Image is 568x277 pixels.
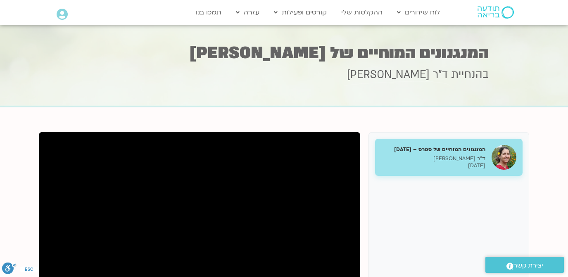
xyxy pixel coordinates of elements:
[232,5,264,20] a: עזרה
[381,146,485,153] h5: המנגנונים המוחיים של סטרס – [DATE]
[192,5,226,20] a: תמכו בנו
[513,260,543,271] span: יצירת קשר
[381,162,485,169] p: [DATE]
[451,67,489,82] span: בהנחיית
[337,5,387,20] a: ההקלטות שלי
[478,6,514,19] img: תודעה בריאה
[492,145,516,170] img: המנגנונים המוחיים של סטרס – 30.9.25
[393,5,444,20] a: לוח שידורים
[485,257,564,273] a: יצירת קשר
[381,155,485,162] p: ד"ר [PERSON_NAME]
[270,5,331,20] a: קורסים ופעילות
[80,45,489,61] h1: המנגנונים המוחיים של [PERSON_NAME]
